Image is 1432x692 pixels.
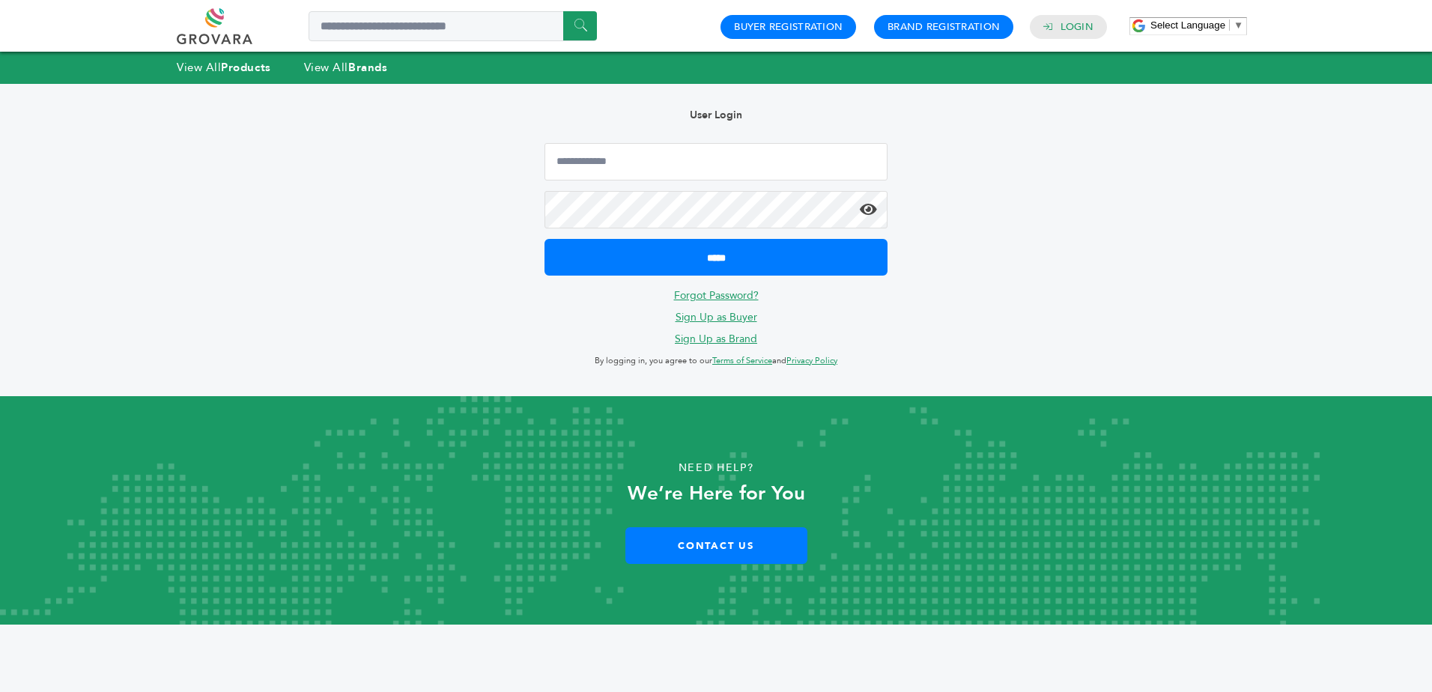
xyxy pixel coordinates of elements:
a: Sign Up as Brand [675,332,757,346]
input: Search a product or brand... [309,11,597,41]
p: Need Help? [72,457,1361,479]
strong: We’re Here for You [628,480,805,507]
p: By logging in, you agree to our and [544,352,888,370]
b: User Login [690,108,742,122]
a: Select Language​ [1150,19,1243,31]
a: View AllBrands [304,60,388,75]
span: Select Language [1150,19,1225,31]
a: Forgot Password? [674,288,759,303]
a: Buyer Registration [734,20,843,34]
a: Terms of Service [712,355,772,366]
input: Email Address [544,143,888,180]
a: Login [1061,20,1093,34]
span: ▼ [1234,19,1243,31]
a: Brand Registration [888,20,1000,34]
a: View AllProducts [177,60,271,75]
span: ​ [1229,19,1230,31]
strong: Brands [348,60,387,75]
a: Privacy Policy [786,355,837,366]
input: Password [544,191,888,228]
a: Contact Us [625,527,807,564]
a: Sign Up as Buyer [676,310,757,324]
strong: Products [221,60,270,75]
